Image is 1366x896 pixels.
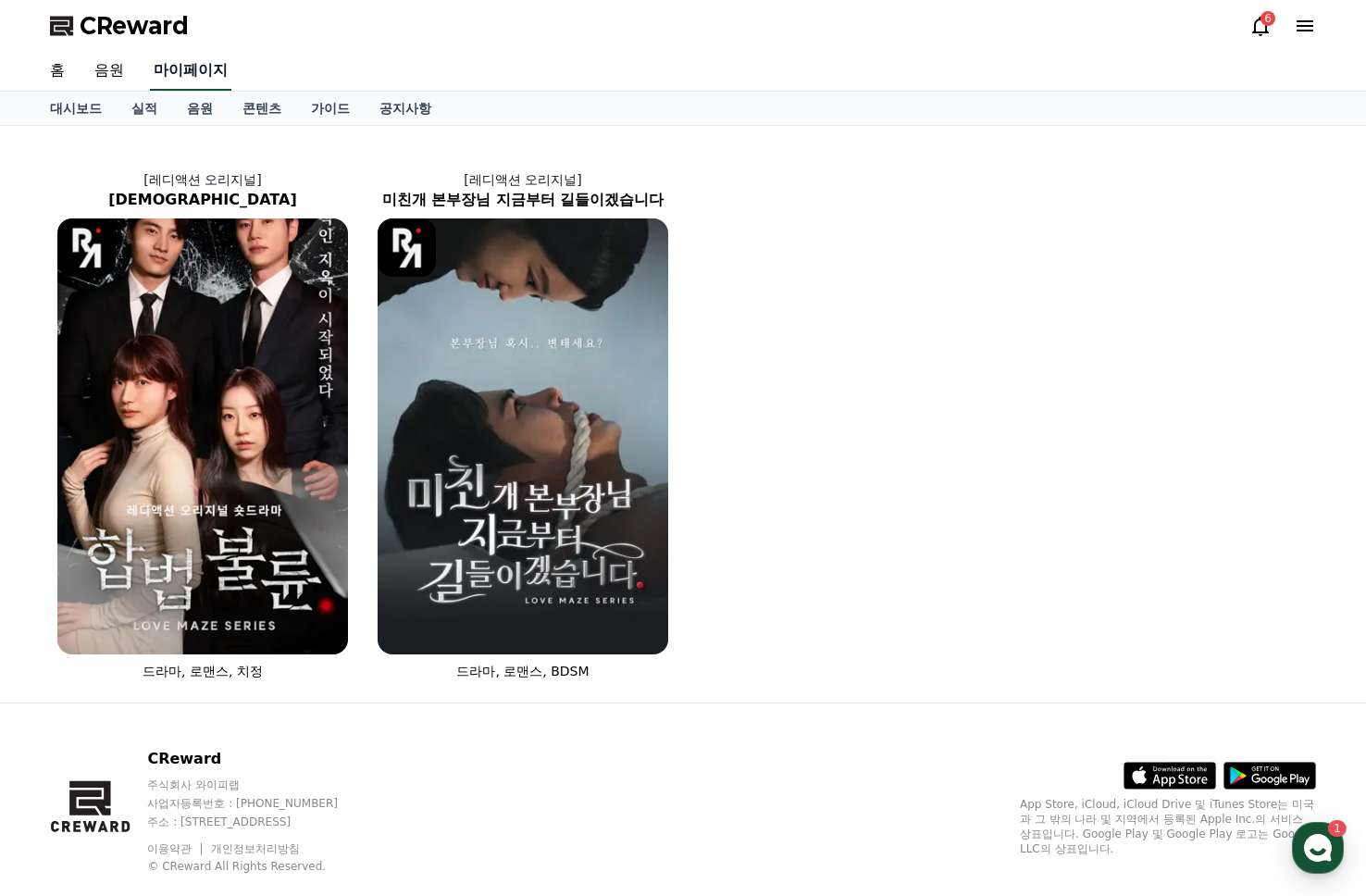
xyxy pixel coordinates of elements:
img: [object Object] Logo [57,218,116,277]
a: 음원 [80,52,139,91]
p: 주소 : [STREET_ADDRESS] [147,815,373,829]
a: 1대화 [122,587,239,633]
p: [레디액션 오리지널] [363,170,683,189]
p: 주식회사 와이피랩 [147,778,373,792]
a: 마이페이지 [150,52,231,91]
a: 실적 [117,92,172,125]
a: 홈 [35,52,80,91]
a: 개인정보처리방침 [211,842,300,855]
div: 6 [1260,11,1275,26]
span: 드라마, 로맨스, BDSM [456,664,589,678]
a: 설정 [239,587,355,633]
span: 드라마, 로맨스, 치정 [143,664,263,678]
span: 대화 [169,616,192,630]
a: [레디액션 오리지널] 미친개 본부장님 지금부터 길들이겠습니다 미친개 본부장님 지금부터 길들이겠습니다 [object Object] Logo 드라마, 로맨스, BDSM [363,156,683,695]
span: 홈 [58,615,69,629]
p: [레디액션 오리지널] [43,170,363,189]
span: CReward [80,11,189,41]
a: 콘텐츠 [228,92,296,125]
a: 이용약관 [147,842,205,855]
img: 미친개 본부장님 지금부터 길들이겠습니다 [378,218,668,654]
a: 음원 [172,92,228,125]
span: 설정 [286,615,308,629]
p: CReward [147,748,373,770]
a: 가이드 [296,92,365,125]
a: 홈 [6,587,122,633]
p: 사업자등록번호 : [PHONE_NUMBER] [147,796,373,811]
a: 대시보드 [35,92,117,125]
a: CReward [50,11,189,41]
img: [object Object] Logo [378,218,436,277]
h2: [DEMOGRAPHIC_DATA] [43,189,363,211]
a: 6 [1249,15,1272,37]
img: 합법불륜 [57,218,348,654]
a: 공지사항 [365,92,446,125]
a: [레디액션 오리지널] [DEMOGRAPHIC_DATA] 합법불륜 [object Object] Logo 드라마, 로맨스, 치정 [43,156,363,695]
span: 1 [188,586,194,601]
p: © CReward All Rights Reserved. [147,859,373,874]
p: App Store, iCloud, iCloud Drive 및 iTunes Store는 미국과 그 밖의 나라 및 지역에서 등록된 Apple Inc.의 서비스 상표입니다. Goo... [1020,797,1316,856]
h2: 미친개 본부장님 지금부터 길들이겠습니다 [363,189,683,211]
